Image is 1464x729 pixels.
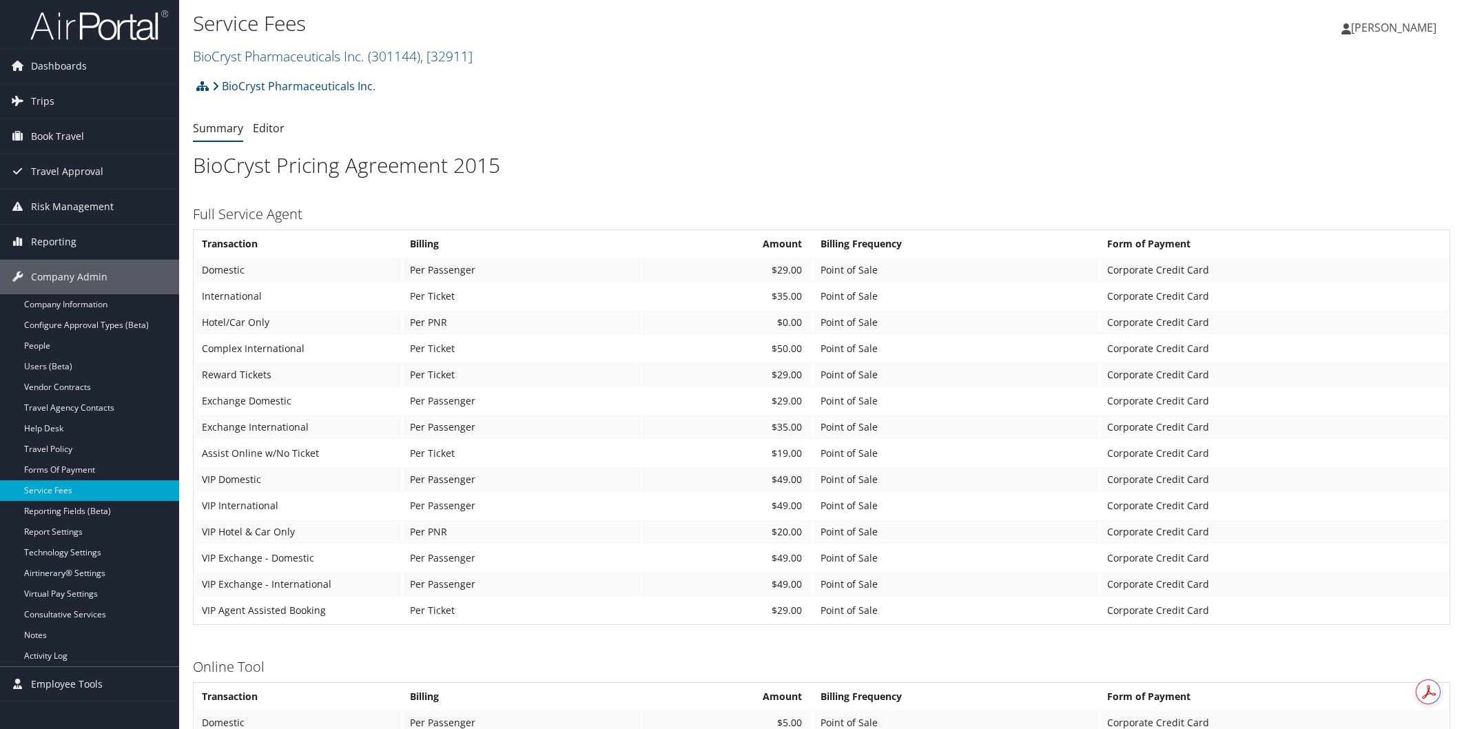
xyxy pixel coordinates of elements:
td: VIP Agent Assisted Booking [195,598,402,623]
td: Exchange Domestic [195,389,402,413]
span: ( 301144 ) [368,47,420,65]
a: BioCryst Pharmaceuticals Inc. [193,47,473,65]
td: Reward Tickets [195,362,402,387]
span: , [ 32911 ] [420,47,473,65]
td: VIP Domestic [195,467,402,492]
td: Per Ticket [403,441,641,466]
td: Point of Sale [814,441,1100,466]
span: Employee Tools [31,667,103,701]
span: Risk Management [31,189,114,224]
td: Corporate Credit Card [1100,284,1448,309]
td: Corporate Credit Card [1100,572,1448,597]
td: Corporate Credit Card [1100,467,1448,492]
h1: BioCryst Pricing Agreement 2015 [193,151,1450,180]
h1: Service Fees [193,9,1031,38]
td: Point of Sale [814,572,1100,597]
h3: Full Service Agent [193,205,1450,224]
td: Corporate Credit Card [1100,520,1448,544]
td: Per Ticket [403,598,641,623]
td: Per Passenger [403,572,641,597]
td: Hotel/Car Only [195,310,402,335]
td: Per Passenger [403,546,641,571]
span: Trips [31,84,54,119]
td: Per Ticket [403,284,641,309]
td: Point of Sale [814,362,1100,387]
td: $20.00 [642,520,812,544]
td: Per PNR [403,310,641,335]
td: VIP Exchange - International [195,572,402,597]
td: Point of Sale [814,389,1100,413]
td: $29.00 [642,362,812,387]
td: Corporate Credit Card [1100,441,1448,466]
td: Point of Sale [814,284,1100,309]
th: Amount [642,232,812,256]
td: Exchange International [195,415,402,440]
td: Per Passenger [403,415,641,440]
td: VIP Hotel & Car Only [195,520,402,544]
td: Domestic [195,258,402,283]
th: Billing [403,232,641,256]
td: Point of Sale [814,520,1100,544]
td: Corporate Credit Card [1100,362,1448,387]
a: Editor [253,121,285,136]
td: Point of Sale [814,598,1100,623]
td: Point of Sale [814,415,1100,440]
td: $29.00 [642,258,812,283]
td: VIP Exchange - Domestic [195,546,402,571]
span: Dashboards [31,49,87,83]
td: $29.00 [642,389,812,413]
td: Per Passenger [403,493,641,518]
td: $35.00 [642,284,812,309]
th: Billing Frequency [814,684,1100,709]
td: $19.00 [642,441,812,466]
td: $50.00 [642,336,812,361]
td: Per Ticket [403,336,641,361]
td: Corporate Credit Card [1100,258,1448,283]
td: Corporate Credit Card [1100,546,1448,571]
span: Book Travel [31,119,84,154]
th: Transaction [195,684,402,709]
td: $29.00 [642,598,812,623]
img: airportal-logo.png [30,9,168,41]
td: $35.00 [642,415,812,440]
td: Per Passenger [403,389,641,413]
a: Summary [193,121,243,136]
td: Corporate Credit Card [1100,336,1448,361]
a: BioCryst Pharmaceuticals Inc. [212,72,375,100]
span: [PERSON_NAME] [1351,20,1436,35]
td: VIP International [195,493,402,518]
td: Per PNR [403,520,641,544]
th: Transaction [195,232,402,256]
td: Point of Sale [814,493,1100,518]
td: Assist Online w/No Ticket [195,441,402,466]
th: Form of Payment [1100,232,1448,256]
th: Amount [642,684,812,709]
td: $49.00 [642,493,812,518]
th: Billing [403,684,641,709]
td: Point of Sale [814,258,1100,283]
td: Point of Sale [814,546,1100,571]
td: Corporate Credit Card [1100,310,1448,335]
td: Corporate Credit Card [1100,598,1448,623]
span: Travel Approval [31,154,103,189]
td: Complex International [195,336,402,361]
td: Per Ticket [403,362,641,387]
td: Corporate Credit Card [1100,493,1448,518]
td: $0.00 [642,310,812,335]
td: International [195,284,402,309]
td: Point of Sale [814,467,1100,492]
a: [PERSON_NAME] [1341,7,1450,48]
td: $49.00 [642,546,812,571]
td: $49.00 [642,467,812,492]
th: Billing Frequency [814,232,1100,256]
td: Per Passenger [403,258,641,283]
td: Corporate Credit Card [1100,389,1448,413]
h3: Online Tool [193,657,1450,677]
td: Corporate Credit Card [1100,415,1448,440]
span: Reporting [31,225,76,259]
th: Form of Payment [1100,684,1448,709]
td: $49.00 [642,572,812,597]
td: Per Passenger [403,467,641,492]
span: Company Admin [31,260,107,294]
td: Point of Sale [814,310,1100,335]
